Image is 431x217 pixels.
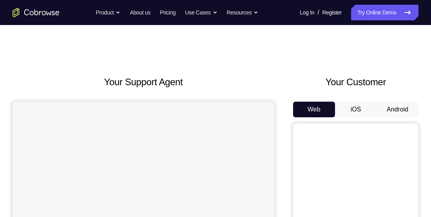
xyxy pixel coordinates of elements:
[351,5,418,20] a: Try Online Demo
[227,5,259,20] button: Resources
[13,8,60,17] a: Go to the home page
[317,8,319,17] span: /
[322,5,342,20] a: Register
[300,5,314,20] a: Log In
[335,102,377,117] button: iOS
[13,75,274,89] h2: Your Support Agent
[293,75,418,89] h2: Your Customer
[293,102,335,117] button: Web
[96,5,121,20] button: Product
[160,5,176,20] a: Pricing
[130,5,150,20] a: About us
[377,102,418,117] button: Android
[185,5,217,20] button: Use Cases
